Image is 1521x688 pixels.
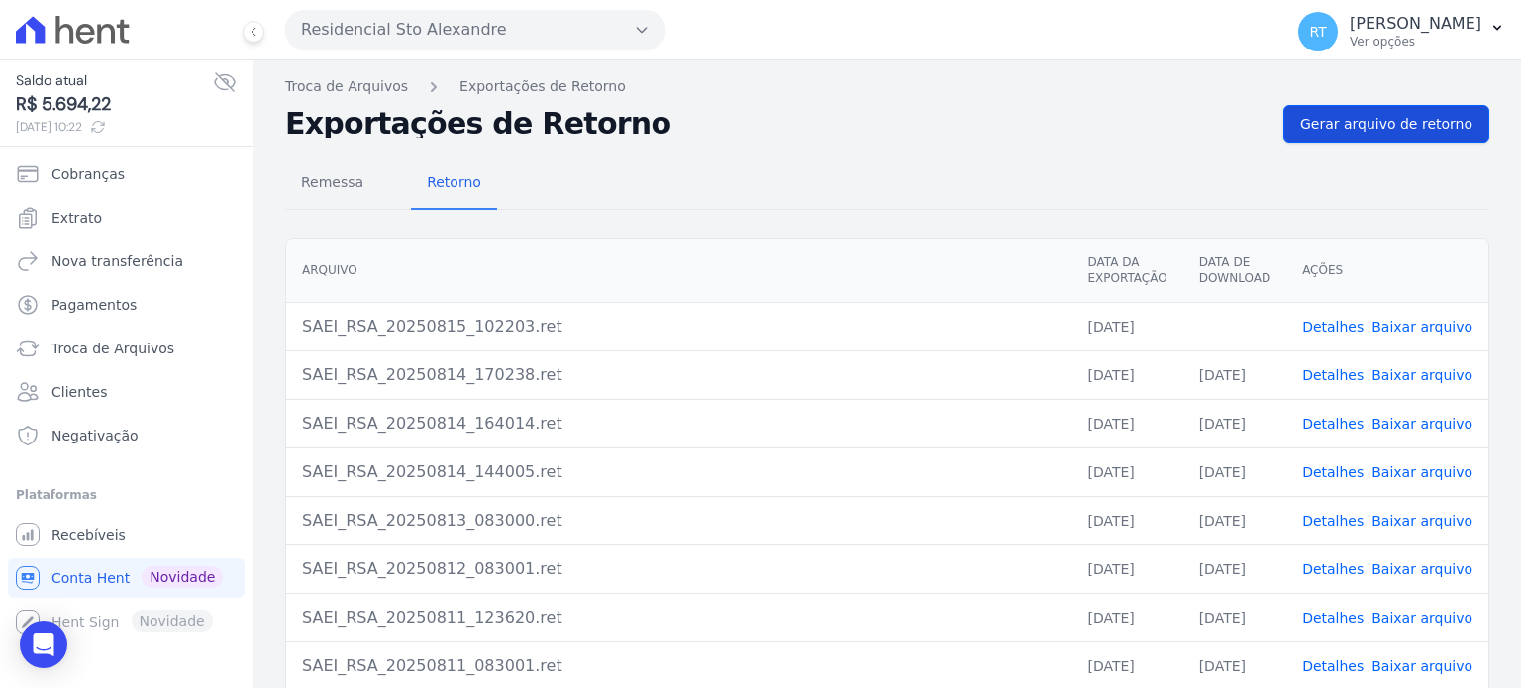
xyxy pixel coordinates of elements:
a: Baixar arquivo [1371,561,1472,577]
span: Clientes [51,382,107,402]
a: Conta Hent Novidade [8,558,245,598]
a: Baixar arquivo [1371,319,1472,335]
a: Remessa [285,158,379,210]
div: SAEI_RSA_20250814_164014.ret [302,412,1056,436]
nav: Breadcrumb [285,76,1489,97]
div: SAEI_RSA_20250811_083001.ret [302,654,1056,678]
span: Cobranças [51,164,125,184]
span: Recebíveis [51,525,126,544]
div: SAEI_RSA_20250814_144005.ret [302,460,1056,484]
span: [DATE] 10:22 [16,118,213,136]
a: Clientes [8,372,245,412]
a: Baixar arquivo [1371,658,1472,674]
a: Retorno [411,158,497,210]
a: Pagamentos [8,285,245,325]
a: Detalhes [1302,513,1364,529]
span: Extrato [51,208,102,228]
a: Detalhes [1302,367,1364,383]
a: Negativação [8,416,245,455]
a: Baixar arquivo [1371,416,1472,432]
td: [DATE] [1071,399,1182,447]
span: Novidade [142,566,223,588]
div: SAEI_RSA_20250812_083001.ret [302,557,1056,581]
td: [DATE] [1183,447,1286,496]
span: Troca de Arquivos [51,339,174,358]
td: [DATE] [1071,496,1182,544]
span: RT [1309,25,1326,39]
a: Detalhes [1302,464,1364,480]
td: [DATE] [1071,544,1182,593]
a: Recebíveis [8,515,245,554]
div: SAEI_RSA_20250814_170238.ret [302,363,1056,387]
th: Data da Exportação [1071,239,1182,303]
span: Pagamentos [51,295,137,315]
td: [DATE] [1071,350,1182,399]
span: R$ 5.694,22 [16,91,213,118]
span: Remessa [289,162,375,202]
div: SAEI_RSA_20250815_102203.ret [302,315,1056,339]
div: Plataformas [16,483,237,507]
td: [DATE] [1183,544,1286,593]
a: Detalhes [1302,319,1364,335]
a: Detalhes [1302,658,1364,674]
nav: Sidebar [16,154,237,641]
button: Residencial Sto Alexandre [285,10,665,49]
td: [DATE] [1183,350,1286,399]
th: Ações [1286,239,1488,303]
span: Retorno [415,162,493,202]
td: [DATE] [1071,593,1182,641]
td: [DATE] [1183,496,1286,544]
td: [DATE] [1183,593,1286,641]
span: Conta Hent [51,568,130,588]
span: Nova transferência [51,251,183,271]
a: Baixar arquivo [1371,610,1472,626]
a: Troca de Arquivos [285,76,408,97]
span: Saldo atual [16,70,213,91]
td: [DATE] [1071,447,1182,496]
th: Data de Download [1183,239,1286,303]
p: [PERSON_NAME] [1350,14,1481,34]
a: Baixar arquivo [1371,513,1472,529]
td: [DATE] [1183,399,1286,447]
div: SAEI_RSA_20250811_123620.ret [302,606,1056,630]
h2: Exportações de Retorno [285,110,1267,138]
div: Open Intercom Messenger [20,621,67,668]
a: Detalhes [1302,561,1364,577]
a: Cobranças [8,154,245,194]
a: Nova transferência [8,242,245,281]
a: Baixar arquivo [1371,464,1472,480]
a: Exportações de Retorno [459,76,626,97]
a: Baixar arquivo [1371,367,1472,383]
div: SAEI_RSA_20250813_083000.ret [302,509,1056,533]
p: Ver opções [1350,34,1481,49]
a: Detalhes [1302,610,1364,626]
a: Extrato [8,198,245,238]
td: [DATE] [1071,302,1182,350]
span: Gerar arquivo de retorno [1300,114,1472,134]
th: Arquivo [286,239,1071,303]
a: Gerar arquivo de retorno [1283,105,1489,143]
span: Negativação [51,426,139,445]
button: RT [PERSON_NAME] Ver opções [1282,4,1521,59]
a: Detalhes [1302,416,1364,432]
a: Troca de Arquivos [8,329,245,368]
